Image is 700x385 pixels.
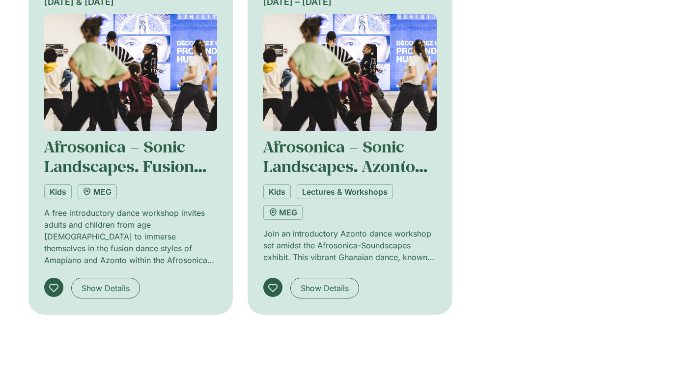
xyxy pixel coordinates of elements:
[82,282,130,294] span: Show Details
[44,184,72,199] a: Kids
[44,136,211,216] a: Afrosonica – Sonic Landscapes. Fusion Dance Workshop: Azonto and Amapiano
[263,184,291,199] a: Kids
[301,282,349,294] span: Show Details
[44,207,218,266] p: A free introductory dance workshop invites adults and children from age [DEMOGRAPHIC_DATA] to imm...
[263,136,427,197] a: Afrosonica – Sonic Landscapes. Azonto Dance Workshop
[44,14,218,131] img: Coolturalia - Afrosonica - Soundscapes. Fusion dance workshop Azonto and Amapiano
[297,184,393,199] a: Lectures & Workshops
[263,14,437,131] img: Coolturalia - Afrosonica - Soundscapes. Dance workshop Azonto
[263,205,303,220] a: MEG
[290,278,359,298] a: Show Details
[78,184,117,199] a: MEG
[263,228,437,263] p: Join an introductory Azonto dance workshop set amidst the Afrosonica-Soundscapes exhibit. This vi...
[71,278,140,298] a: Show Details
